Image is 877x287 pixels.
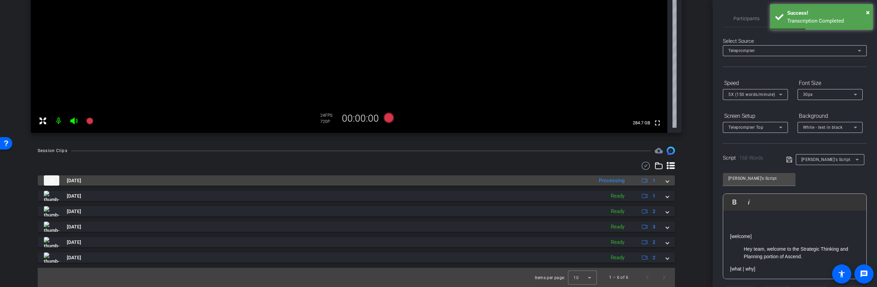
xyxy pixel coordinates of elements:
[653,192,655,200] span: 1
[653,177,655,184] span: 1
[595,177,628,185] div: Processing
[728,92,775,97] span: 5X (150 words/minute)
[38,147,67,154] div: Session Clips
[44,191,59,201] img: thumb-nail
[798,110,863,122] div: Background
[655,147,663,155] mat-icon: cloud_upload
[607,192,628,200] div: Ready
[730,233,860,240] p: [welcome]
[67,208,81,215] span: [DATE]
[607,223,628,231] div: Ready
[639,269,656,286] button: Previous page
[44,175,59,186] img: thumb-nail
[67,254,81,261] span: [DATE]
[67,239,81,246] span: [DATE]
[739,155,763,161] span: 168 Words
[38,191,675,201] mat-expansion-panel-header: thumb-nail[DATE]Ready1
[653,208,655,215] span: 2
[607,208,628,215] div: Ready
[325,113,332,118] span: FPS
[630,119,653,127] span: 284.7 GB
[723,110,788,122] div: Screen Setup
[38,222,675,232] mat-expansion-panel-header: thumb-nail[DATE]Ready3
[38,237,675,247] mat-expansion-panel-header: thumb-nail[DATE]Ready2
[38,206,675,216] mat-expansion-panel-header: thumb-nail[DATE]Ready2
[38,252,675,263] mat-expansion-panel-header: thumb-nail[DATE]Ready2
[320,113,337,118] div: 24
[723,77,788,89] div: Speed
[44,206,59,216] img: thumb-nail
[733,16,759,21] span: Participants
[44,237,59,247] img: thumb-nail
[723,37,867,45] div: Select Source
[653,119,662,127] mat-icon: fullscreen
[728,174,790,183] input: Title
[653,223,655,230] span: 3
[337,113,383,124] div: 00:00:00
[803,125,843,130] span: White - text in black
[609,274,628,281] div: 1 – 6 of 6
[607,238,628,246] div: Ready
[866,7,870,17] button: Close
[723,154,777,162] div: Script
[728,195,741,209] button: Bold (⌘B)
[744,245,860,261] p: Hey team, welcome to the Strategic Thinking and Planning portion of Ascend.
[320,119,337,124] div: 720P
[838,270,846,278] mat-icon: accessibility
[667,147,675,155] img: Session clips
[67,223,81,230] span: [DATE]
[803,92,813,97] span: 30px
[535,274,565,281] div: Items per page:
[728,125,763,130] span: Teleprompter Top
[787,9,868,17] div: Success!
[655,147,663,155] span: Destinations for your clips
[728,48,755,53] span: Teleprompter
[866,8,870,16] span: ×
[67,192,81,200] span: [DATE]
[742,195,755,209] button: Italic (⌘I)
[860,270,868,278] mat-icon: message
[787,17,868,25] div: Transcription Completed
[730,265,860,273] p: [what | why]
[801,157,851,162] span: [PERSON_NAME]'s Script
[653,254,655,261] span: 2
[607,254,628,262] div: Ready
[653,239,655,246] span: 2
[798,77,863,89] div: Font Size
[44,222,59,232] img: thumb-nail
[44,252,59,263] img: thumb-nail
[656,269,672,286] button: Next page
[67,177,81,184] span: [DATE]
[38,175,675,186] mat-expansion-panel-header: thumb-nail[DATE]Processing1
